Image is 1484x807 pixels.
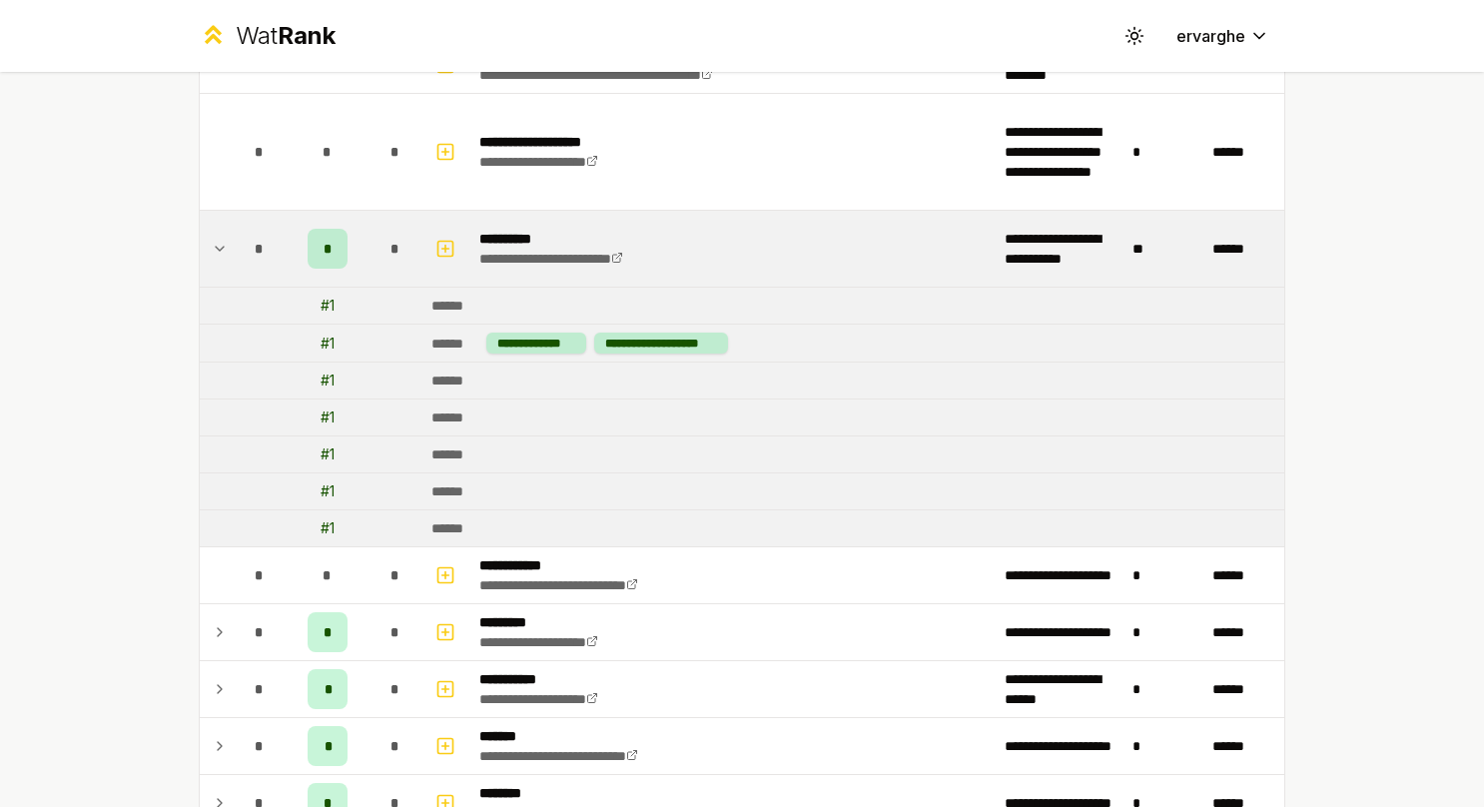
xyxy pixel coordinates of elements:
[321,296,335,316] div: # 1
[321,518,335,538] div: # 1
[1176,24,1245,48] span: ervarghe
[1160,18,1285,54] button: ervarghe
[321,481,335,501] div: # 1
[321,334,335,354] div: # 1
[321,371,335,391] div: # 1
[278,21,336,50] span: Rank
[199,20,336,52] a: WatRank
[236,20,336,52] div: Wat
[321,444,335,464] div: # 1
[321,407,335,427] div: # 1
